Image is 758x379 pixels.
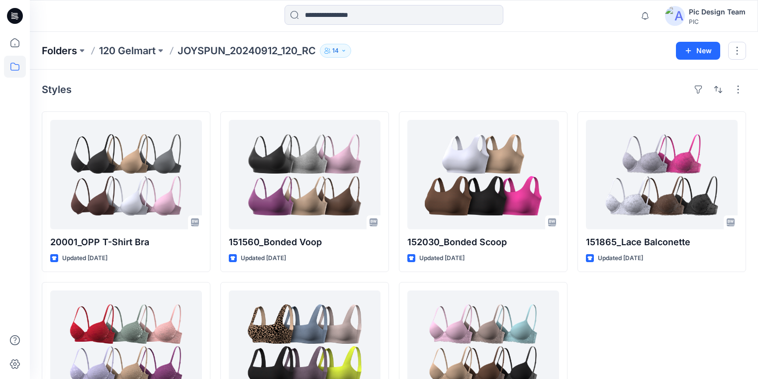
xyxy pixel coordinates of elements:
a: 151560_Bonded Voop [229,120,380,229]
div: Pic Design Team [689,6,746,18]
p: Updated [DATE] [241,253,286,264]
button: 14 [320,44,351,58]
a: 120 Gelmart [99,44,156,58]
img: avatar [665,6,685,26]
p: 20001_OPP T-Shirt Bra [50,235,202,249]
p: Updated [DATE] [419,253,465,264]
p: 152030_Bonded Scoop [407,235,559,249]
div: PIC [689,18,746,25]
a: 20001_OPP T-Shirt Bra [50,120,202,229]
a: 151865_Lace Balconette [586,120,738,229]
p: JOYSPUN_20240912_120_RC [178,44,316,58]
button: New [676,42,720,60]
h4: Styles [42,84,72,95]
p: 14 [332,45,339,56]
a: 152030_Bonded Scoop [407,120,559,229]
p: 151865_Lace Balconette [586,235,738,249]
p: 151560_Bonded Voop [229,235,380,249]
a: Folders [42,44,77,58]
p: Updated [DATE] [62,253,107,264]
p: Updated [DATE] [598,253,643,264]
